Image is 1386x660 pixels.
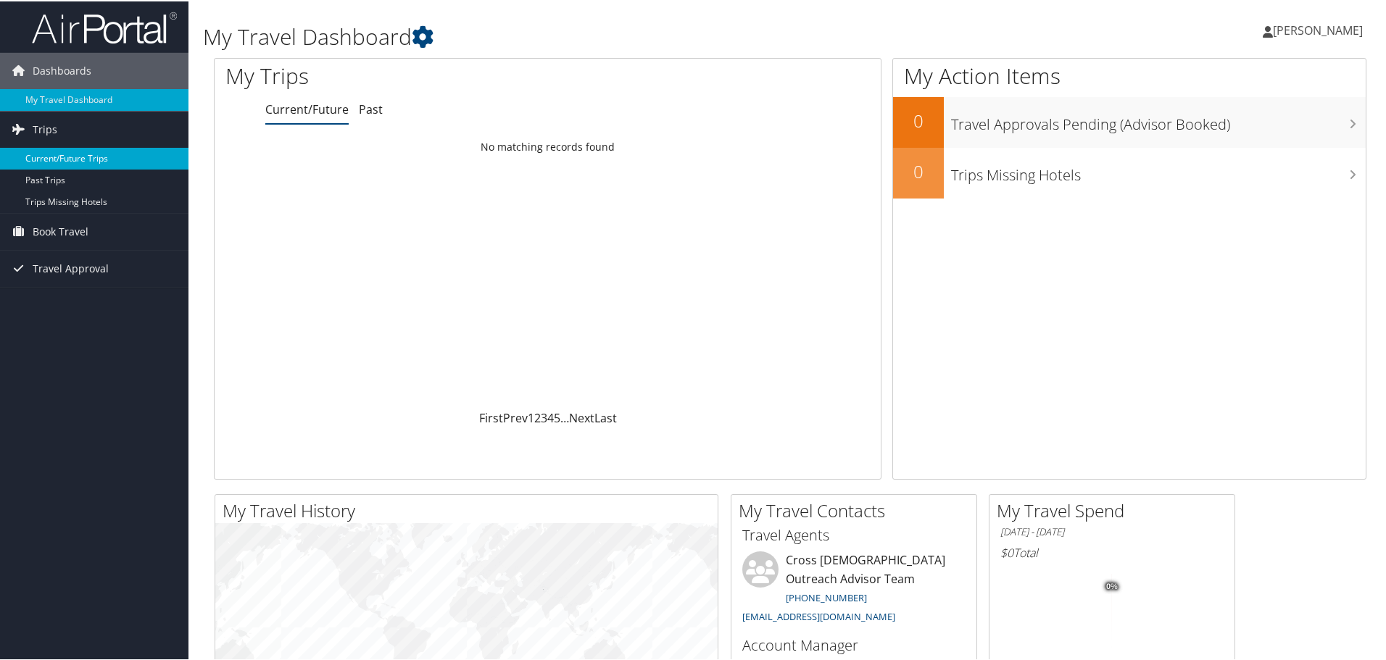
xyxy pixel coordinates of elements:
a: 4 [547,409,554,425]
h2: My Travel Contacts [739,497,976,522]
h2: 0 [893,158,944,183]
h3: Travel Approvals Pending (Advisor Booked) [951,106,1366,133]
a: Past [359,100,383,116]
h3: Trips Missing Hotels [951,156,1366,184]
h2: My Travel History [223,497,718,522]
a: Next [569,409,594,425]
h1: My Travel Dashboard [203,20,986,51]
td: No matching records found [215,133,881,159]
h6: [DATE] - [DATE] [1000,524,1224,538]
span: Book Travel [33,212,88,248]
h3: Account Manager [742,634,966,654]
span: [PERSON_NAME] [1273,21,1363,37]
span: Trips [33,110,57,146]
a: 2 [534,409,541,425]
span: Dashboards [33,51,91,88]
a: 3 [541,409,547,425]
h3: Travel Agents [742,524,966,544]
a: [EMAIL_ADDRESS][DOMAIN_NAME] [742,609,895,622]
a: [PERSON_NAME] [1263,7,1377,51]
span: $0 [1000,543,1013,559]
a: 0Trips Missing Hotels [893,146,1366,197]
h1: My Action Items [893,59,1366,90]
a: 0Travel Approvals Pending (Advisor Booked) [893,96,1366,146]
a: 5 [554,409,560,425]
tspan: 0% [1106,581,1118,590]
h1: My Trips [225,59,592,90]
li: Cross [DEMOGRAPHIC_DATA] Outreach Advisor Team [735,550,973,627]
a: First [479,409,503,425]
a: Prev [503,409,528,425]
a: Last [594,409,617,425]
span: Travel Approval [33,249,109,285]
h2: 0 [893,107,944,132]
span: … [560,409,569,425]
img: airportal-logo.png [32,9,177,43]
h2: My Travel Spend [997,497,1234,522]
a: 1 [528,409,534,425]
a: Current/Future [265,100,349,116]
h6: Total [1000,543,1224,559]
a: [PHONE_NUMBER] [786,590,867,603]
